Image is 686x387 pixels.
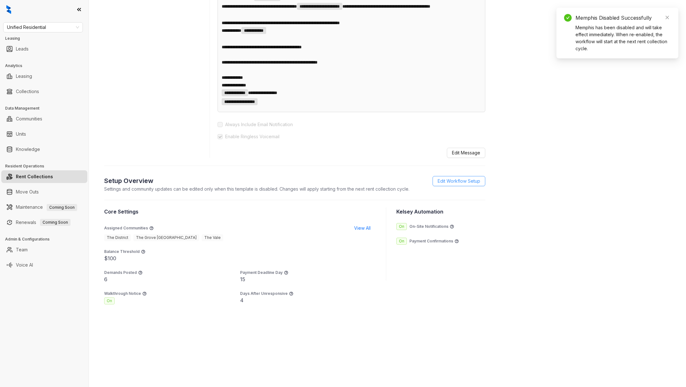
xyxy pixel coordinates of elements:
[1,259,87,271] li: Voice AI
[1,128,87,140] li: Units
[349,223,376,233] button: View All
[5,36,89,41] h3: Leasing
[202,234,223,241] span: The Vale
[452,149,480,156] span: Edit Message
[438,178,480,185] span: Edit Workflow Setup
[16,216,71,229] a: RenewalsComing Soon
[447,148,485,158] button: Edit Message
[16,243,28,256] a: Team
[104,225,148,231] p: Assigned Communities
[223,121,295,128] span: Always Include Email Notification
[6,5,11,14] img: logo
[16,170,53,183] a: Rent Collections
[240,275,376,283] div: 15
[564,14,572,22] span: check-circle
[104,249,140,255] p: Balance Threshold
[396,223,407,230] span: On
[5,236,89,242] h3: Admin & Configurations
[409,238,453,244] p: Payment Confirmations
[1,216,87,229] li: Renewals
[1,243,87,256] li: Team
[396,238,407,245] span: On
[575,14,671,22] div: Memphis Disabled Successfully
[16,70,32,83] a: Leasing
[409,224,448,229] p: On-Site Notifications
[7,23,79,32] span: Unified Residential
[240,296,376,304] div: 4
[16,43,29,55] a: Leads
[1,43,87,55] li: Leads
[240,291,288,296] p: Days After Unresponsive
[104,291,141,296] p: Walkthrough Notice
[354,225,371,232] span: View All
[433,176,485,186] button: Edit Workflow Setup
[665,15,669,20] span: close
[104,176,409,186] h2: Setup Overview
[396,208,485,215] h3: Kelsey Automation
[1,85,87,98] li: Collections
[1,201,87,214] li: Maintenance
[664,14,671,21] a: Close
[223,133,282,140] span: Enable Ringless Voicemail
[5,63,89,69] h3: Analytics
[104,208,376,215] h3: Core Settings
[1,70,87,83] li: Leasing
[16,85,39,98] a: Collections
[16,186,39,198] a: Move Outs
[1,186,87,198] li: Move Outs
[16,143,40,156] a: Knowledge
[104,234,131,241] span: The District
[47,204,77,211] span: Coming Soon
[16,128,26,140] a: Units
[575,24,671,52] div: Memphis has been disabled and will take effect immediately. When re-enabled, the workflow will st...
[16,259,33,271] a: Voice AI
[5,105,89,111] h3: Data Management
[40,219,71,226] span: Coming Soon
[104,186,409,192] p: Settings and community updates can be edited only when this template is disabled. Changes will ap...
[104,275,240,283] div: 6
[5,163,89,169] h3: Resident Operations
[240,270,283,275] p: Payment Deadline Day
[104,255,376,262] div: $100
[133,234,199,241] span: The Grove [GEOGRAPHIC_DATA]
[16,112,42,125] a: Communities
[104,297,115,304] span: On
[1,112,87,125] li: Communities
[1,143,87,156] li: Knowledge
[104,270,137,275] p: Demands Posted
[1,170,87,183] li: Rent Collections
